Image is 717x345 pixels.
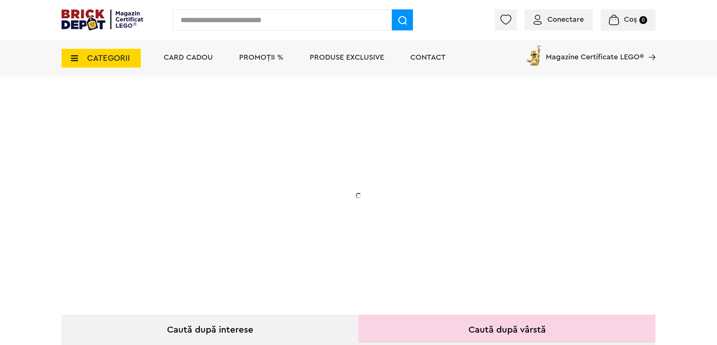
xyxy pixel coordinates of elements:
a: Card Cadou [164,54,213,61]
a: Conectare [533,16,584,23]
div: Află detalii [115,234,265,244]
a: Contact [410,54,446,61]
span: Magazine Certificate LEGO® [546,44,644,61]
span: Coș [624,16,637,23]
span: Conectare [547,16,584,23]
h1: Cadou VIP 40772 [115,151,265,178]
a: Magazine Certificate LEGO® [644,44,655,51]
div: Caută după vârstă [358,315,655,343]
div: Caută după interese [62,315,358,343]
small: 0 [639,16,647,24]
span: CATEGORII [87,54,130,62]
a: PROMOȚII % [239,54,283,61]
a: Produse exclusive [310,54,384,61]
h2: Seria de sărbători: Fantomă luminoasă. Promoția este valabilă în perioada [DATE] - [DATE]. [115,186,265,217]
